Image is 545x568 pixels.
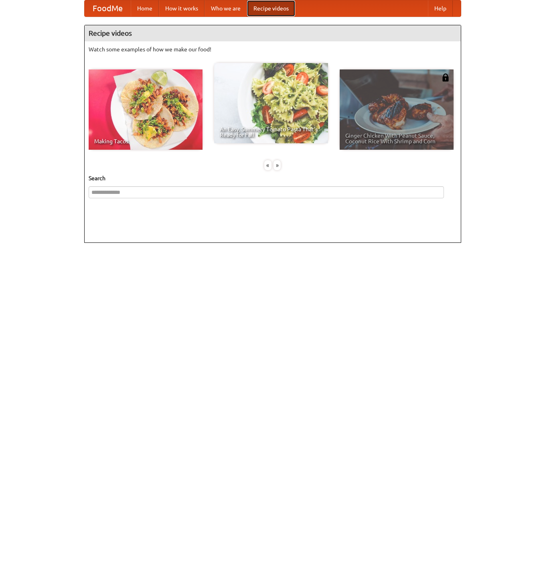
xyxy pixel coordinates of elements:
a: FoodMe [85,0,131,16]
div: » [274,160,281,170]
img: 483408.png [442,73,450,81]
p: Watch some examples of how we make our food! [89,45,457,53]
a: Recipe videos [247,0,295,16]
div: « [264,160,271,170]
a: Home [131,0,159,16]
a: How it works [159,0,205,16]
a: Help [428,0,453,16]
h4: Recipe videos [85,25,461,41]
span: Making Tacos [94,138,197,144]
a: An Easy, Summery Tomato Pasta That's Ready for Fall [214,63,328,143]
span: An Easy, Summery Tomato Pasta That's Ready for Fall [220,126,322,138]
a: Making Tacos [89,69,203,150]
a: Who we are [205,0,247,16]
h5: Search [89,174,457,182]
